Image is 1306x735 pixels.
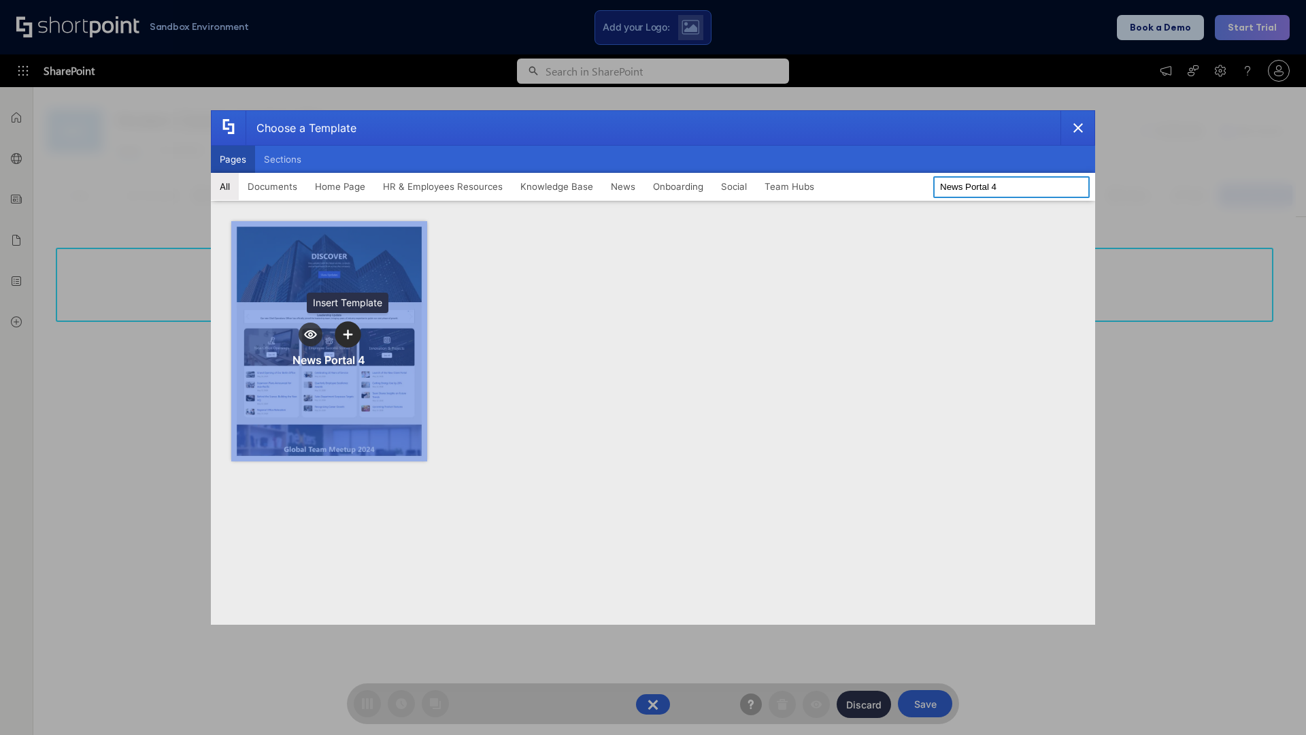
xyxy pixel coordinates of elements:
div: template selector [211,110,1095,625]
div: Choose a Template [246,111,356,145]
button: Team Hubs [756,173,823,200]
button: Onboarding [644,173,712,200]
iframe: Chat Widget [1238,670,1306,735]
input: Search [933,176,1090,198]
button: Sections [255,146,310,173]
button: Documents [239,173,306,200]
button: Knowledge Base [512,173,602,200]
button: Home Page [306,173,374,200]
button: News [602,173,644,200]
button: HR & Employees Resources [374,173,512,200]
div: News Portal 4 [292,353,365,367]
button: Social [712,173,756,200]
button: Pages [211,146,255,173]
button: All [211,173,239,200]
